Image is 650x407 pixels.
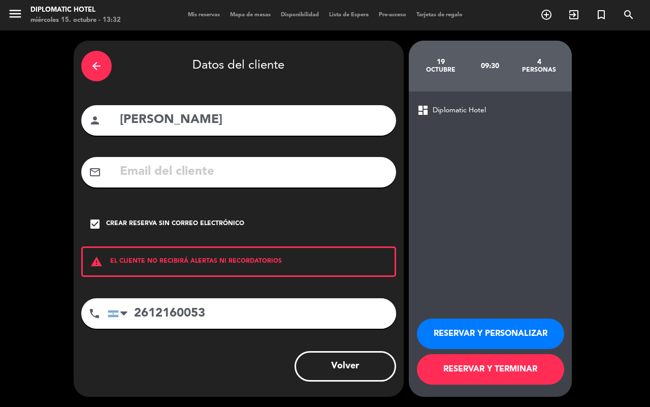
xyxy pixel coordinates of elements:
div: Diplomatic Hotel [30,5,121,15]
i: add_circle_outline [540,9,552,21]
i: warning [83,256,110,268]
div: Datos del cliente [81,48,396,84]
button: RESERVAR Y PERSONALIZAR [417,319,564,349]
i: arrow_back [90,60,103,72]
i: search [623,9,635,21]
div: EL CLIENTE NO RECIBIRÁ ALERTAS NI RECORDATORIOS [81,246,396,277]
button: menu [8,6,23,25]
div: miércoles 15. octubre - 13:32 [30,15,121,25]
i: exit_to_app [568,9,580,21]
input: Número de teléfono... [108,298,396,329]
div: Argentina: +54 [108,299,132,328]
i: check_box [89,218,101,230]
button: Volver [295,351,396,382]
span: Diplomatic Hotel [433,105,486,116]
input: Nombre del cliente [119,110,388,131]
div: 19 [416,58,466,66]
div: 4 [514,58,564,66]
span: Lista de Espera [324,12,374,18]
div: personas [514,66,564,74]
span: dashboard [417,104,429,116]
i: menu [8,6,23,21]
i: phone [88,307,101,320]
button: RESERVAR Y TERMINAR [417,354,564,385]
span: Mapa de mesas [225,12,276,18]
i: mail_outline [89,166,101,178]
span: Tarjetas de regalo [411,12,468,18]
i: person [89,114,101,127]
i: turned_in_not [595,9,607,21]
div: Crear reserva sin correo electrónico [106,219,244,229]
div: octubre [416,66,466,74]
div: 09:30 [465,48,514,84]
input: Email del cliente [119,162,388,182]
span: Disponibilidad [276,12,324,18]
span: Pre-acceso [374,12,411,18]
span: Mis reservas [183,12,225,18]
